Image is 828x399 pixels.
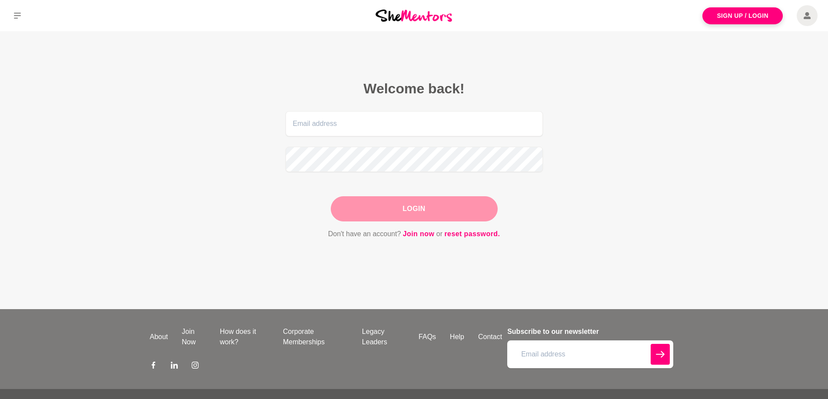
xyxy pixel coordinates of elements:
[286,80,543,97] h2: Welcome back!
[192,361,199,372] a: Instagram
[276,326,355,347] a: Corporate Memberships
[286,228,543,240] p: Don't have an account? or
[175,326,213,347] a: Join Now
[150,361,157,372] a: Facebook
[444,228,500,240] a: reset password.
[355,326,412,347] a: Legacy Leaders
[507,326,673,337] h4: Subscribe to our newsletter
[376,10,452,21] img: She Mentors Logo
[412,332,443,342] a: FAQs
[471,332,509,342] a: Contact
[702,7,783,24] a: Sign Up / Login
[286,111,543,136] input: Email address
[213,326,276,347] a: How does it work?
[171,361,178,372] a: LinkedIn
[143,332,175,342] a: About
[443,332,471,342] a: Help
[403,228,435,240] a: Join now
[507,340,673,368] input: Email address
